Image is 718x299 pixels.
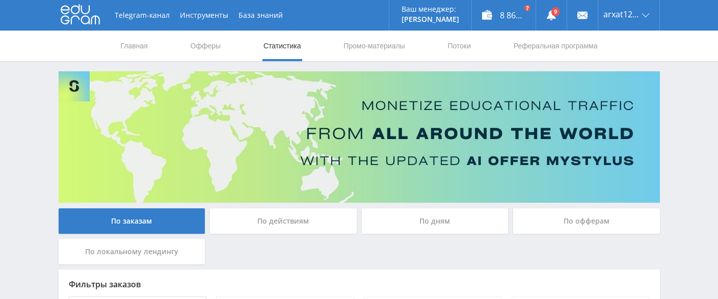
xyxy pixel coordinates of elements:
[120,31,149,61] a: Главная
[513,208,660,234] div: По офферам
[402,5,459,13] p: Ваш менеджер:
[362,208,509,234] div: По дням
[59,71,660,203] img: Banner
[210,208,357,234] div: По действиям
[402,15,459,23] p: [PERSON_NAME]
[59,239,205,264] div: По локальному лендингу
[603,10,639,18] span: arxat1268
[446,31,472,61] a: Потоки
[262,31,302,61] a: Статистика
[59,208,205,234] div: По заказам
[69,280,650,289] div: Фильтры заказов
[190,31,222,61] a: Офферы
[513,31,599,61] a: Реферальная программа
[342,31,406,61] a: Промо-материалы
